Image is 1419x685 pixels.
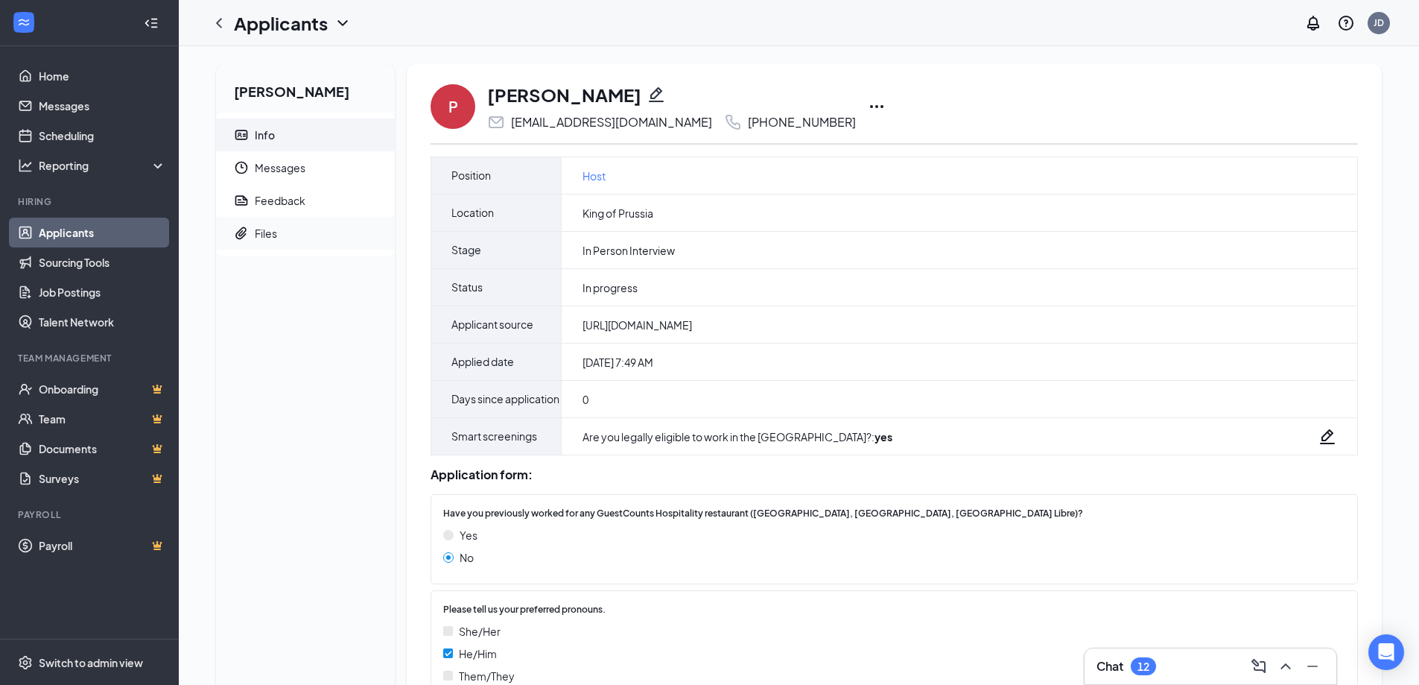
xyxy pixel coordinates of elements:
a: PayrollCrown [39,531,166,561]
div: Files [255,226,277,241]
div: Team Management [18,352,163,364]
a: Sourcing Tools [39,247,166,277]
a: DocumentsCrown [39,434,166,464]
button: ComposeMessage [1247,654,1271,678]
a: SurveysCrown [39,464,166,493]
a: PaperclipFiles [216,217,395,250]
svg: Report [234,193,249,208]
div: Switch to admin view [39,655,143,670]
a: Talent Network [39,307,166,337]
svg: ChevronDown [334,14,352,32]
svg: Clock [234,160,249,175]
div: Application form: [431,467,1358,482]
a: ClockMessages [216,151,395,184]
span: Status [451,269,483,306]
svg: Minimize [1304,657,1321,675]
div: Reporting [39,158,167,173]
svg: Ellipses [868,98,886,116]
a: Host [582,168,606,184]
a: Messages [39,91,166,121]
svg: ChevronUp [1277,657,1295,675]
a: TeamCrown [39,404,166,434]
div: 12 [1137,660,1149,673]
span: He/Him [459,645,497,662]
svg: ChevronLeft [210,14,228,32]
h3: Chat [1096,658,1123,675]
span: 0 [582,392,588,407]
button: ChevronUp [1274,654,1298,678]
svg: Phone [724,113,742,131]
span: Them/They [459,668,515,684]
div: Are you legally eligible to work in the [GEOGRAPHIC_DATA]? : [582,429,892,444]
svg: Collapse [144,16,159,31]
span: Please tell us your preferred pronouns. [443,603,606,617]
a: Applicants [39,218,166,247]
span: Messages [255,151,383,184]
svg: QuestionInfo [1337,14,1355,32]
svg: WorkstreamLogo [16,15,31,30]
div: Hiring [18,195,163,208]
a: Job Postings [39,277,166,307]
a: ReportFeedback [216,184,395,217]
span: Applicant source [451,306,533,343]
h1: Applicants [234,10,328,36]
svg: Email [487,113,505,131]
svg: Pencil [1318,428,1336,446]
span: Yes [460,527,477,543]
a: ContactCardInfo [216,119,395,151]
span: Position [451,157,491,194]
span: King of Prussia [582,206,653,221]
h1: [PERSON_NAME] [487,82,641,107]
span: [DATE] 7:49 AM [582,355,653,370]
div: [PHONE_NUMBER] [748,115,856,130]
span: Have you previously worked for any GuestCounts Hospitality restaurant ([GEOGRAPHIC_DATA], [GEOGRA... [443,507,1083,521]
span: In Person Interview [582,243,675,258]
a: Scheduling [39,121,166,151]
span: Applied date [451,344,514,380]
a: OnboardingCrown [39,374,166,404]
div: Payroll [18,508,163,521]
strong: yes [874,430,892,443]
a: Home [39,61,166,91]
h2: [PERSON_NAME] [216,64,395,113]
button: Minimize [1301,654,1324,678]
div: Feedback [255,193,305,208]
svg: ComposeMessage [1250,657,1268,675]
svg: Settings [18,655,33,670]
svg: Pencil [647,86,665,104]
svg: Paperclip [234,226,249,241]
span: In progress [582,280,638,295]
span: She/Her [459,623,501,640]
div: [EMAIL_ADDRESS][DOMAIN_NAME] [511,115,712,130]
span: Stage [451,232,481,268]
span: Days since application [451,381,559,417]
span: No [460,549,474,566]
div: Open Intercom Messenger [1368,634,1404,670]
svg: Notifications [1304,14,1322,32]
svg: ContactCard [234,127,249,142]
span: Smart screenings [451,418,537,455]
svg: Analysis [18,158,33,173]
div: P [448,96,458,117]
span: Location [451,195,494,231]
span: [URL][DOMAIN_NAME] [582,318,692,332]
div: Info [255,127,275,142]
div: JD [1374,16,1384,29]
